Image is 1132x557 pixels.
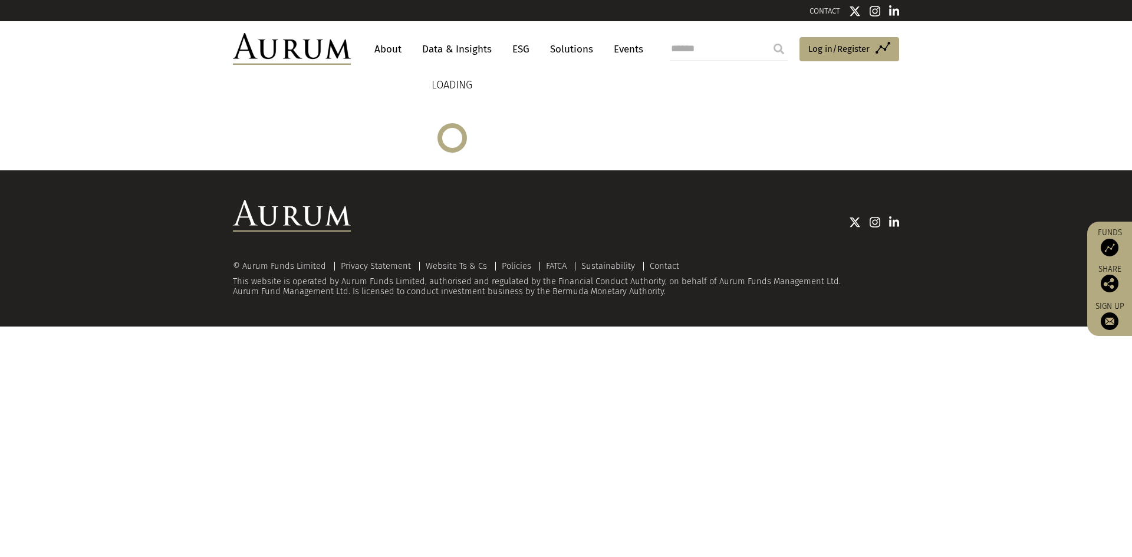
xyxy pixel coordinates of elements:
[1093,265,1126,292] div: Share
[341,261,411,271] a: Privacy Statement
[1101,275,1118,292] img: Share this post
[1093,228,1126,256] a: Funds
[432,77,472,94] p: LOADING
[849,5,861,17] img: Twitter icon
[889,5,900,17] img: Linkedin icon
[546,261,567,271] a: FATCA
[233,33,351,65] img: Aurum
[870,5,880,17] img: Instagram icon
[1101,312,1118,330] img: Sign up to our newsletter
[767,37,791,61] input: Submit
[608,38,643,60] a: Events
[368,38,407,60] a: About
[870,216,880,228] img: Instagram icon
[1093,301,1126,330] a: Sign up
[233,262,332,271] div: © Aurum Funds Limited
[1101,239,1118,256] img: Access Funds
[799,37,899,62] a: Log in/Register
[809,6,840,15] a: CONTACT
[808,42,870,56] span: Log in/Register
[426,261,487,271] a: Website Ts & Cs
[233,200,351,232] img: Aurum Logo
[650,261,679,271] a: Contact
[581,261,635,271] a: Sustainability
[889,216,900,228] img: Linkedin icon
[416,38,498,60] a: Data & Insights
[233,261,899,297] div: This website is operated by Aurum Funds Limited, authorised and regulated by the Financial Conduc...
[506,38,535,60] a: ESG
[544,38,599,60] a: Solutions
[502,261,531,271] a: Policies
[849,216,861,228] img: Twitter icon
